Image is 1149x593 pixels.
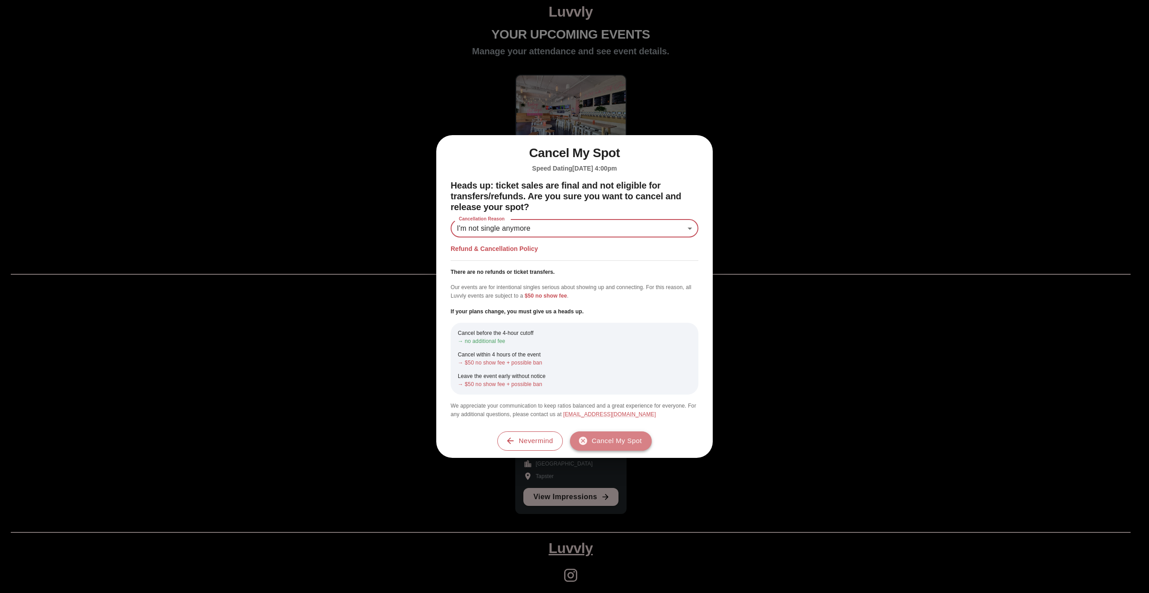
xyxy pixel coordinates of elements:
[563,411,656,417] a: [EMAIL_ADDRESS][DOMAIN_NAME]
[458,359,691,367] p: → $50 no show fee + possible ban
[454,216,509,223] label: Cancellation Reason
[451,245,698,253] h5: Refund & Cancellation Policy
[497,431,563,450] button: Nevermind
[458,337,691,345] p: → no additional fee
[458,351,691,359] p: Cancel within 4 hours of the event
[451,146,698,161] h1: Cancel My Spot
[451,402,698,419] p: We appreciate your communication to keep ratios balanced and a great experience for everyone. For...
[451,283,698,300] p: Our events are for intentional singles serious about showing up and connecting. For this reason, ...
[570,431,652,450] button: Cancel My Spot
[525,293,567,299] span: $50 no show fee
[458,380,691,388] p: → $50 no show fee + possible ban
[458,329,691,337] p: Cancel before the 4-hour cutoff
[451,164,698,173] h5: Speed Dating [DATE] 4:00pm
[458,372,691,380] p: Leave the event early without notice
[451,268,698,276] p: There are no refunds or ticket transfers.
[451,220,698,237] div: I'm not single anymore
[451,307,698,316] p: If your plans change, you must give us a heads up.
[451,180,698,212] h2: Heads up: ticket sales are final and not eligible for transfers/refunds. Are you sure you want to...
